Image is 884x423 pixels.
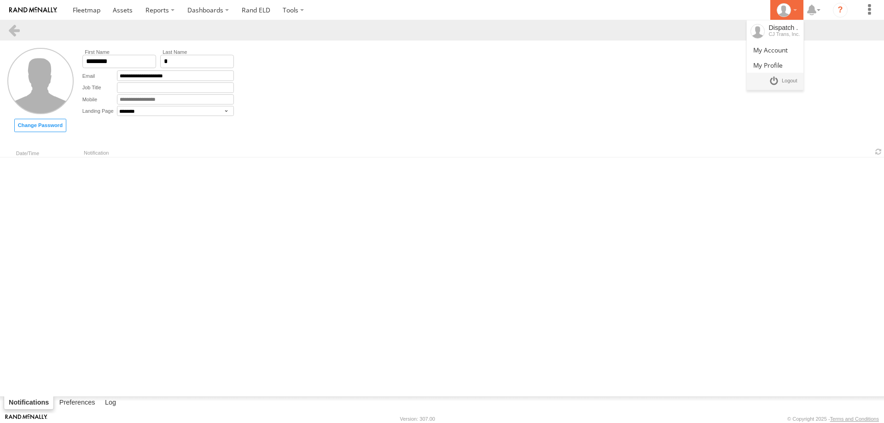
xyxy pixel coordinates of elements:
[873,147,884,156] span: Refresh
[768,24,800,31] div: Dispatch .
[84,150,873,156] div: Notification
[787,416,879,422] div: © Copyright 2025 -
[833,3,848,17] i: ?
[55,397,100,410] label: Preferences
[160,49,234,55] label: Last Name
[82,70,117,81] label: Email
[10,151,45,156] div: Date/Time
[9,7,57,13] img: rand-logo.svg
[4,396,54,410] label: Notifications
[7,23,21,37] a: Back to landing page
[14,119,66,132] label: Set new password
[768,31,800,37] div: CJ Trans, Inc.
[82,106,117,116] label: Landing Page
[82,94,117,105] label: Mobile
[100,397,121,410] label: Log
[82,49,156,55] label: First Name
[400,416,435,422] div: Version: 307.00
[82,82,117,93] label: Job Title
[773,3,800,17] div: Dispatch .
[830,416,879,422] a: Terms and Conditions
